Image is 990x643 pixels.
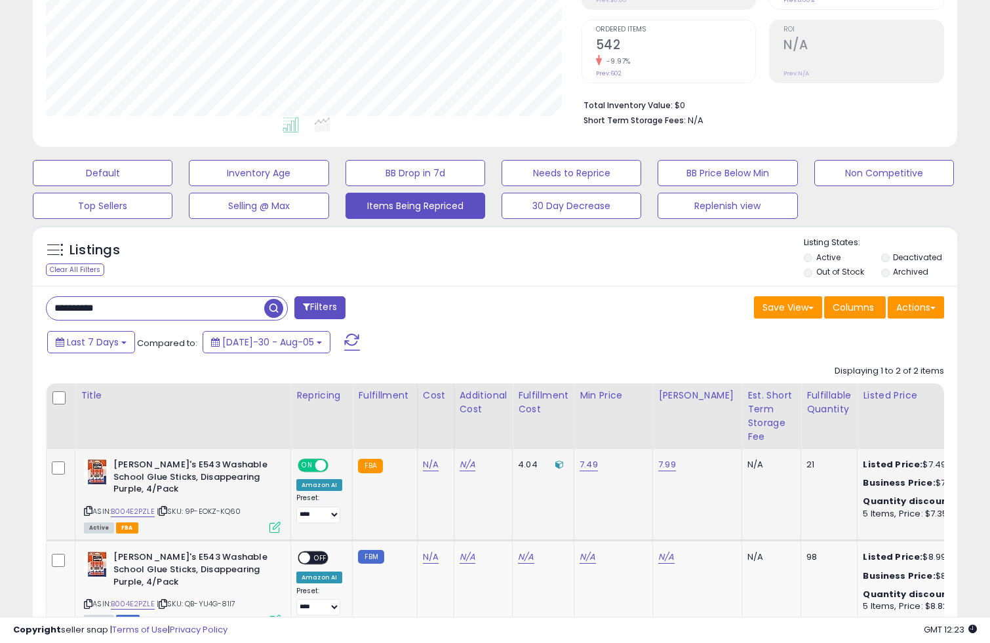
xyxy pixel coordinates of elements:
[747,389,795,444] div: Est. Short Term Storage Fee
[111,506,155,517] a: B004E2PZLE
[47,331,135,353] button: Last 7 Days
[863,495,957,507] b: Quantity discounts
[67,336,119,349] span: Last 7 Days
[111,598,155,610] a: B004E2PZLE
[816,252,841,263] label: Active
[358,550,384,564] small: FBM
[783,26,943,33] span: ROI
[358,389,411,402] div: Fulfillment
[518,459,564,471] div: 4.04
[804,237,957,249] p: Listing States:
[754,296,822,319] button: Save View
[863,588,957,600] b: Quantity discounts
[13,624,228,636] div: seller snap | |
[863,477,972,489] div: $7.4
[33,160,172,186] button: Default
[814,160,954,186] button: Non Competitive
[346,160,485,186] button: BB Drop in 7d
[13,623,61,636] strong: Copyright
[189,160,328,186] button: Inventory Age
[84,551,110,577] img: 51mD-fO8Z3L._SL40_.jpg
[833,301,874,314] span: Columns
[658,389,736,402] div: [PERSON_NAME]
[310,553,331,564] span: OFF
[157,598,235,609] span: | SKU: QB-YU4G-81I7
[423,551,439,564] a: N/A
[113,551,273,591] b: [PERSON_NAME]'s E543 Washable School Glue Sticks, Disappearing Purple, 4/Pack
[658,458,676,471] a: 7.99
[584,100,673,111] b: Total Inventory Value:
[84,459,281,532] div: ASIN:
[358,459,382,473] small: FBA
[580,551,595,564] a: N/A
[584,115,686,126] b: Short Term Storage Fees:
[502,193,641,219] button: 30 Day Decrease
[296,572,342,583] div: Amazon AI
[863,508,972,520] div: 5 Items, Price: $7.35
[806,459,847,471] div: 21
[863,477,935,489] b: Business Price:
[747,459,791,471] div: N/A
[863,589,972,600] div: :
[658,160,797,186] button: BB Price Below Min
[596,26,756,33] span: Ordered Items
[747,551,791,563] div: N/A
[296,389,347,402] div: Repricing
[113,459,273,499] b: [PERSON_NAME]'s E543 Washable School Glue Sticks, Disappearing Purple, 4/Pack
[596,37,756,55] h2: 542
[584,96,934,112] li: $0
[33,193,172,219] button: Top Sellers
[888,296,944,319] button: Actions
[863,389,976,402] div: Listed Price
[863,551,922,563] b: Listed Price:
[893,266,928,277] label: Archived
[296,479,342,491] div: Amazon AI
[84,522,114,534] span: All listings currently available for purchase on Amazon
[294,296,346,319] button: Filters
[658,551,674,564] a: N/A
[116,522,138,534] span: FBA
[596,69,622,77] small: Prev: 602
[863,458,922,471] b: Listed Price:
[84,459,110,485] img: 51mD-fO8Z3L._SL40_.jpg
[296,587,342,616] div: Preset:
[189,193,328,219] button: Selling @ Max
[46,263,104,276] div: Clear All Filters
[112,623,168,636] a: Terms of Use
[69,241,120,260] h5: Listings
[806,551,847,563] div: 98
[824,296,886,319] button: Columns
[893,252,942,263] label: Deactivated
[157,506,241,516] span: | SKU: 9P-EOKZ-KQ60
[137,337,197,349] span: Compared to:
[806,389,852,416] div: Fulfillable Quantity
[924,623,977,636] span: 2025-08-14 12:23 GMT
[423,458,439,471] a: N/A
[835,365,944,378] div: Displaying 1 to 2 of 2 items
[299,460,315,471] span: ON
[518,551,534,564] a: N/A
[460,458,475,471] a: N/A
[327,460,347,471] span: OFF
[863,496,972,507] div: :
[580,389,647,402] div: Min Price
[863,551,972,563] div: $8.99
[580,458,598,471] a: 7.49
[81,389,285,402] div: Title
[518,389,568,416] div: Fulfillment Cost
[602,56,631,66] small: -9.97%
[502,160,641,186] button: Needs to Reprice
[863,570,972,582] div: $8.88
[296,494,342,523] div: Preset:
[460,551,475,564] a: N/A
[460,389,507,416] div: Additional Cost
[863,459,972,471] div: $7.49
[346,193,485,219] button: Items Being Repriced
[863,570,935,582] b: Business Price:
[222,336,314,349] span: [DATE]-30 - Aug-05
[783,69,809,77] small: Prev: N/A
[688,114,703,127] span: N/A
[816,266,864,277] label: Out of Stock
[658,193,797,219] button: Replenish view
[170,623,228,636] a: Privacy Policy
